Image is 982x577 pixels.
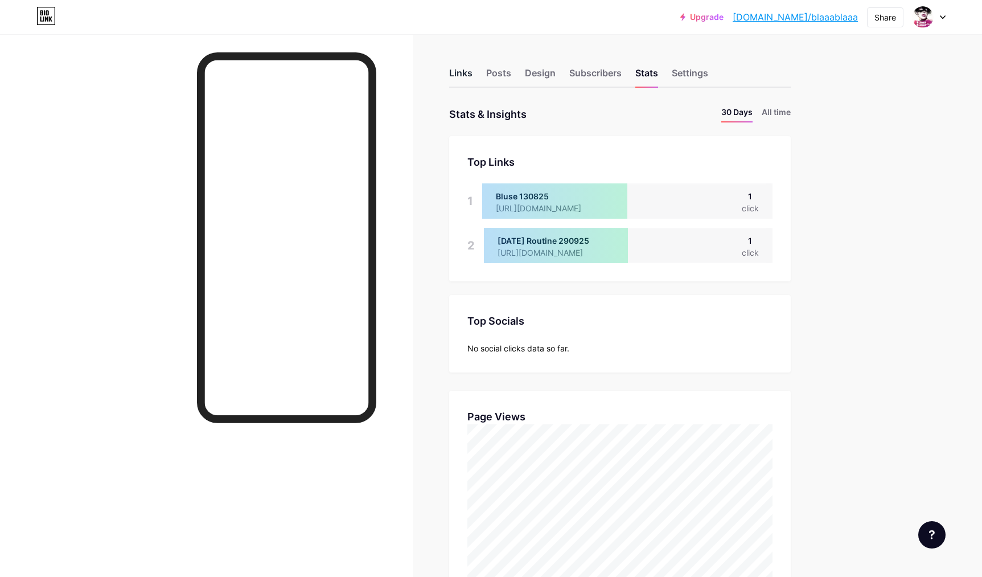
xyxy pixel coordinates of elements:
[449,106,527,122] div: Stats & Insights
[742,202,759,214] div: click
[733,10,858,24] a: [DOMAIN_NAME]/blaaablaaa
[467,154,773,170] div: Top Links
[742,190,759,202] div: 1
[742,235,759,247] div: 1
[467,409,773,424] div: Page Views
[486,66,511,87] div: Posts
[742,247,759,259] div: click
[874,11,896,23] div: Share
[467,342,773,354] div: No social clicks data so far.
[672,66,708,87] div: Settings
[467,228,475,263] div: 2
[467,313,773,329] div: Top Socials
[762,106,791,122] li: All time
[635,66,658,87] div: Stats
[569,66,622,87] div: Subscribers
[912,6,934,28] img: blaaablaaa
[721,106,753,122] li: 30 Days
[467,183,473,219] div: 1
[680,13,724,22] a: Upgrade
[449,66,472,87] div: Links
[525,66,556,87] div: Design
